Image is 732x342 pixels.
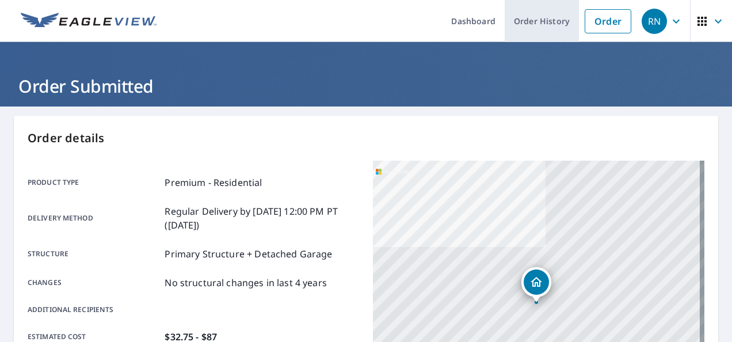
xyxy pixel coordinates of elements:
p: Regular Delivery by [DATE] 12:00 PM PT ([DATE]) [165,204,359,232]
div: RN [642,9,667,34]
p: Additional recipients [28,305,160,315]
a: Order [585,9,631,33]
p: Delivery method [28,204,160,232]
p: Order details [28,130,704,147]
p: Premium - Residential [165,176,262,189]
p: Product type [28,176,160,189]
div: Dropped pin, building 1, Residential property, 10336 Viscount Dr Saint Louis, MO 63136 [521,267,551,303]
h1: Order Submitted [14,74,718,98]
p: No structural changes in last 4 years [165,276,327,290]
p: Structure [28,247,160,261]
p: Primary Structure + Detached Garage [165,247,332,261]
p: Changes [28,276,160,290]
img: EV Logo [21,13,157,30]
